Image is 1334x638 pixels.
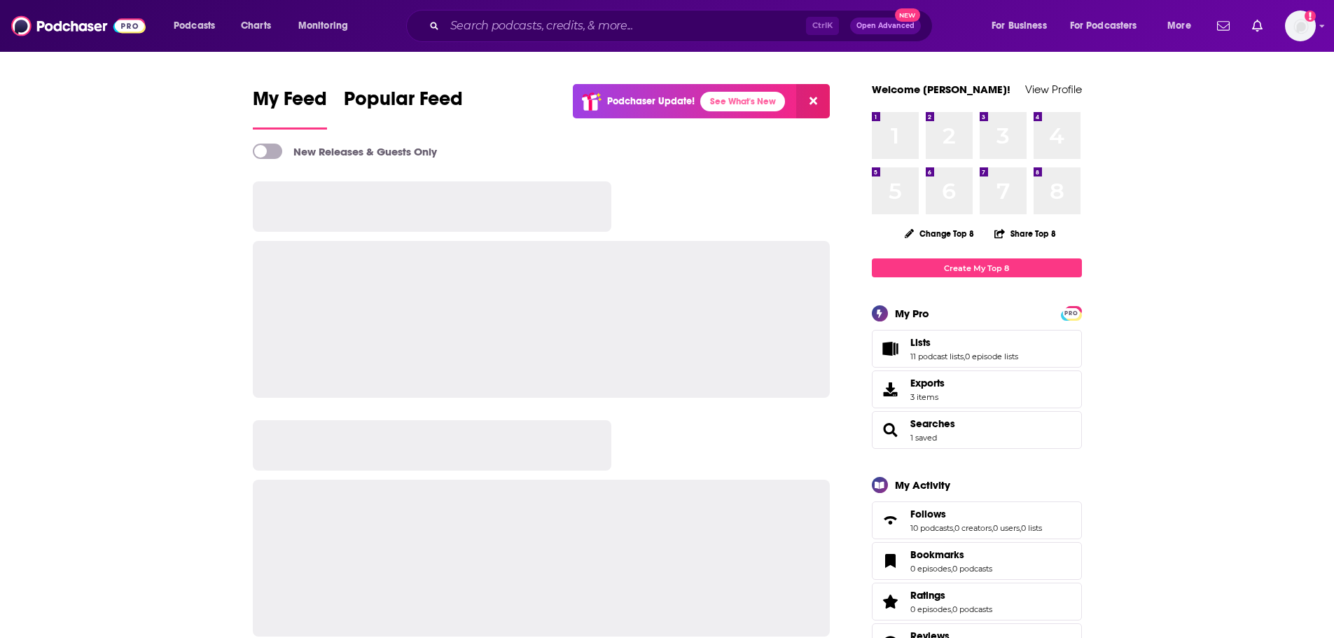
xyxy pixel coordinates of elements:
img: Podchaser - Follow, Share and Rate Podcasts [11,13,146,39]
a: Show notifications dropdown [1246,14,1268,38]
button: Change Top 8 [896,225,983,242]
span: Logged in as rarjune [1285,11,1316,41]
span: , [951,564,952,574]
span: My Feed [253,87,327,119]
a: New Releases & Guests Only [253,144,437,159]
span: , [951,604,952,614]
span: Exports [910,377,945,389]
a: 0 creators [954,523,992,533]
button: open menu [982,15,1064,37]
span: 3 items [910,392,945,402]
img: User Profile [1285,11,1316,41]
span: Lists [910,336,931,349]
a: Ratings [877,592,905,611]
div: Search podcasts, credits, & more... [419,10,946,42]
button: Show profile menu [1285,11,1316,41]
a: See What's New [700,92,785,111]
a: Charts [232,15,279,37]
button: open menu [164,15,233,37]
a: Searches [910,417,955,430]
a: 0 podcasts [952,604,992,614]
span: Popular Feed [344,87,463,119]
a: 11 podcast lists [910,352,964,361]
span: Open Advanced [856,22,915,29]
a: Bookmarks [910,548,992,561]
span: For Business [992,16,1047,36]
a: View Profile [1025,83,1082,96]
span: Lists [872,330,1082,368]
span: Bookmarks [872,542,1082,580]
a: Lists [910,336,1018,349]
input: Search podcasts, credits, & more... [445,15,806,37]
span: More [1167,16,1191,36]
a: 0 episode lists [965,352,1018,361]
a: 0 episodes [910,604,951,614]
span: , [964,352,965,361]
button: open menu [1158,15,1209,37]
a: 0 users [993,523,1020,533]
a: Show notifications dropdown [1211,14,1235,38]
a: Exports [872,370,1082,408]
a: 10 podcasts [910,523,953,533]
a: 1 saved [910,433,937,443]
span: New [895,8,920,22]
span: Bookmarks [910,548,964,561]
a: Create My Top 8 [872,258,1082,277]
span: Ctrl K [806,17,839,35]
div: My Activity [895,478,950,492]
a: My Feed [253,87,327,130]
a: Ratings [910,589,992,602]
a: Bookmarks [877,551,905,571]
span: , [953,523,954,533]
a: Follows [910,508,1042,520]
a: PRO [1063,307,1080,318]
span: Monitoring [298,16,348,36]
span: Searches [872,411,1082,449]
span: Follows [872,501,1082,539]
a: 0 episodes [910,564,951,574]
a: Popular Feed [344,87,463,130]
span: Exports [877,380,905,399]
div: My Pro [895,307,929,320]
button: Share Top 8 [994,220,1057,247]
span: , [1020,523,1021,533]
button: open menu [289,15,366,37]
a: Follows [877,511,905,530]
span: PRO [1063,308,1080,319]
button: open menu [1061,15,1158,37]
a: Searches [877,420,905,440]
span: Podcasts [174,16,215,36]
a: 0 lists [1021,523,1042,533]
span: , [992,523,993,533]
span: Charts [241,16,271,36]
svg: Add a profile image [1305,11,1316,22]
span: Ratings [910,589,945,602]
button: Open AdvancedNew [850,18,921,34]
span: Follows [910,508,946,520]
span: For Podcasters [1070,16,1137,36]
a: Welcome [PERSON_NAME]! [872,83,1010,96]
span: Ratings [872,583,1082,620]
a: Lists [877,339,905,359]
a: 0 podcasts [952,564,992,574]
p: Podchaser Update! [607,95,695,107]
